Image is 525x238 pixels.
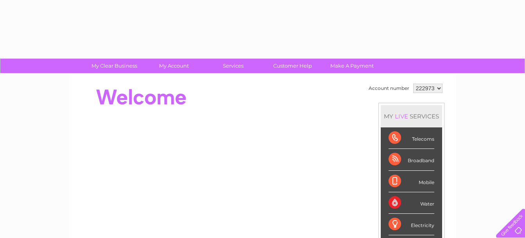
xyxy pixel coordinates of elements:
td: Account number [367,82,411,95]
div: Broadband [389,149,434,170]
div: Telecoms [389,127,434,149]
a: Services [201,59,265,73]
div: Electricity [389,214,434,235]
div: LIVE [393,113,410,120]
div: Mobile [389,171,434,192]
a: Customer Help [260,59,325,73]
a: My Account [142,59,206,73]
div: MY SERVICES [381,105,442,127]
a: My Clear Business [82,59,147,73]
a: Make A Payment [320,59,384,73]
div: Water [389,192,434,214]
